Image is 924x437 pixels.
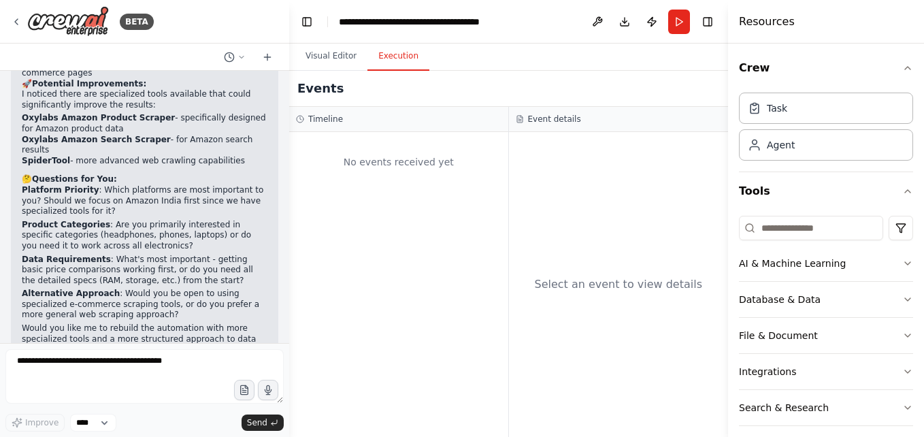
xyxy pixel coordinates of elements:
[534,276,702,293] div: Select an event to view details
[739,365,796,378] div: Integrations
[247,417,267,428] span: Send
[767,138,795,152] div: Agent
[739,401,829,415] div: Search & Research
[32,174,117,184] strong: Questions for You:
[22,289,120,298] strong: Alternative Approach
[27,6,109,37] img: Logo
[297,79,344,98] h2: Events
[528,114,581,125] h3: Event details
[739,354,913,389] button: Integrations
[25,417,59,428] span: Improve
[5,414,65,432] button: Improve
[22,323,267,355] p: Would you like me to rebuild the automation with more specialized tools and a more structured app...
[22,255,111,264] strong: Data Requirements
[739,257,846,270] div: AI & Machine Learning
[257,49,278,65] button: Start a new chat
[295,42,367,71] button: Visual Editor
[297,12,316,31] button: Hide left sidebar
[22,174,267,185] h2: 🤔
[296,139,501,185] div: No events received yet
[698,12,717,31] button: Hide right sidebar
[739,390,913,425] button: Search & Research
[739,318,913,353] button: File & Document
[22,289,267,321] p: : Would you be open to using specialized e-commerce scraping tools, or do you prefer a more gener...
[367,42,429,71] button: Execution
[308,114,343,125] h3: Timeline
[739,14,795,30] h4: Resources
[739,49,913,87] button: Crew
[22,113,175,123] strong: Oxylabs Amazon Product Scraper
[739,329,818,342] div: File & Document
[22,220,267,252] p: : Are you primarily interested in specific categories (headphones, phones, laptops) or do you nee...
[22,89,267,110] p: I noticed there are specialized tools available that could significantly improve the results:
[242,415,284,431] button: Send
[32,79,146,88] strong: Potential Improvements:
[739,87,913,172] div: Crew
[22,185,267,217] p: : Which platforms are most important to you? Should we focus on Amazon India first since we have ...
[22,255,267,287] p: : What's most important - getting basic price comparisons working first, or do you need all the d...
[22,156,70,165] strong: SpiderTool
[218,49,251,65] button: Switch to previous chat
[22,156,267,167] li: - more advanced web crawling capabilities
[120,14,154,30] div: BETA
[22,79,267,90] h2: 🚀
[22,135,171,144] strong: Oxylabs Amazon Search Scraper
[258,380,278,400] button: Click to speak your automation idea
[22,113,267,134] li: - specifically designed for Amazon product data
[22,135,267,156] li: - for Amazon search results
[22,220,110,229] strong: Product Categories
[739,246,913,281] button: AI & Machine Learning
[739,282,913,317] button: Database & Data
[767,101,787,115] div: Task
[234,380,254,400] button: Upload files
[739,172,913,210] button: Tools
[22,185,99,195] strong: Platform Priority
[339,15,492,29] nav: breadcrumb
[739,293,821,306] div: Database & Data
